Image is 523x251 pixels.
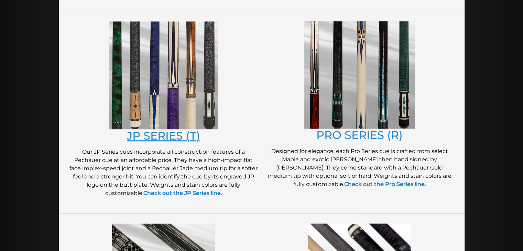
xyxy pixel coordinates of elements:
[265,147,454,188] p: Designed for elegance, each Pro Series cue is crafted from select Maple and exotic [PERSON_NAME] ...
[127,129,200,142] a: JP SERIES (T)
[143,190,222,196] a: Check out the JP Series line.
[316,128,403,142] a: PRO SERIES (R)
[69,148,258,197] p: Our JP Series cues incorporate all construction features of a Pechauer cue at an affordable price...
[344,181,426,187] a: Check out the Pro Series line.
